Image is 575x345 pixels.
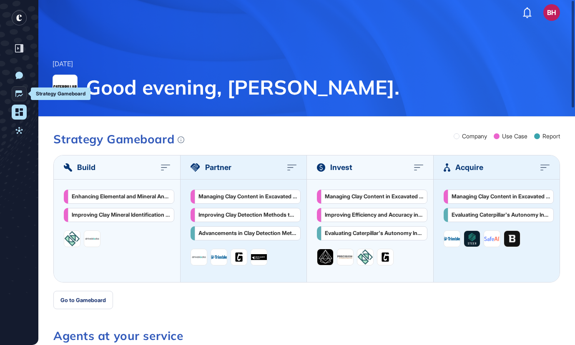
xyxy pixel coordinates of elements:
img: image [337,249,353,265]
img: image [251,254,267,260]
img: image [84,231,100,247]
button: Go to Gameboard [53,291,113,309]
div: Report [542,133,560,139]
div: Company [462,133,487,139]
div: Advancements in Clay Detection Methods for Mining Efficiency [198,230,297,237]
div: [DATE] [53,59,73,70]
img: image [464,231,480,247]
img: image [231,249,247,265]
span: Partner [205,162,231,173]
div: Improving Clay Mineral Identification for Enhanced Efficiency in Porphyry Copper Exploration [72,212,171,218]
div: Evaluating Caterpillar's Autonomy Investments: Strategies for Future Success [452,212,550,218]
img: Caterpillar-logo [53,75,77,99]
span: Good evening, [PERSON_NAME]. [86,75,560,100]
button: BH [543,4,560,21]
img: image [444,237,460,240]
div: Evaluating Caterpillar's Autonomy Investments: Strategies for Future Success [325,230,424,237]
img: image [484,231,500,247]
h3: Agents at your service [53,330,560,342]
img: image [317,249,333,265]
div: Managing Clay Content in Excavated Materials to Prevent Crusher Blockages in Mining Operations [198,193,297,200]
span: Build [77,162,95,173]
div: Use Case [502,133,527,139]
img: image [504,231,520,247]
span: Acquire [455,162,483,173]
div: Enhancing Elemental and Mineral Analysis in Mining and Manufacturing Industries [72,193,171,200]
img: image [211,255,227,259]
a: Strategy Gameboard [12,86,27,101]
img: image [377,249,393,265]
div: Improving Efficiency and Accuracy in Mineral Exploration Techniques [325,212,424,218]
span: Invest [330,162,352,173]
div: Strategy Gameboard [53,133,184,145]
img: image [357,249,373,265]
div: Managing Clay Content in Excavated Materials to Prevent Crusher Blockages in Mining Operations [325,193,424,200]
img: image [191,249,207,265]
img: image [64,231,80,247]
div: entrapeer-logo [12,10,27,25]
div: Improving Clay Detection Methods to Enhance Mining Operations and Reduce Maintenance Costs [198,212,297,218]
div: Managing Clay Content in Excavated Materials to Prevent Crusher Blockages in Mining Operations [452,193,550,200]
